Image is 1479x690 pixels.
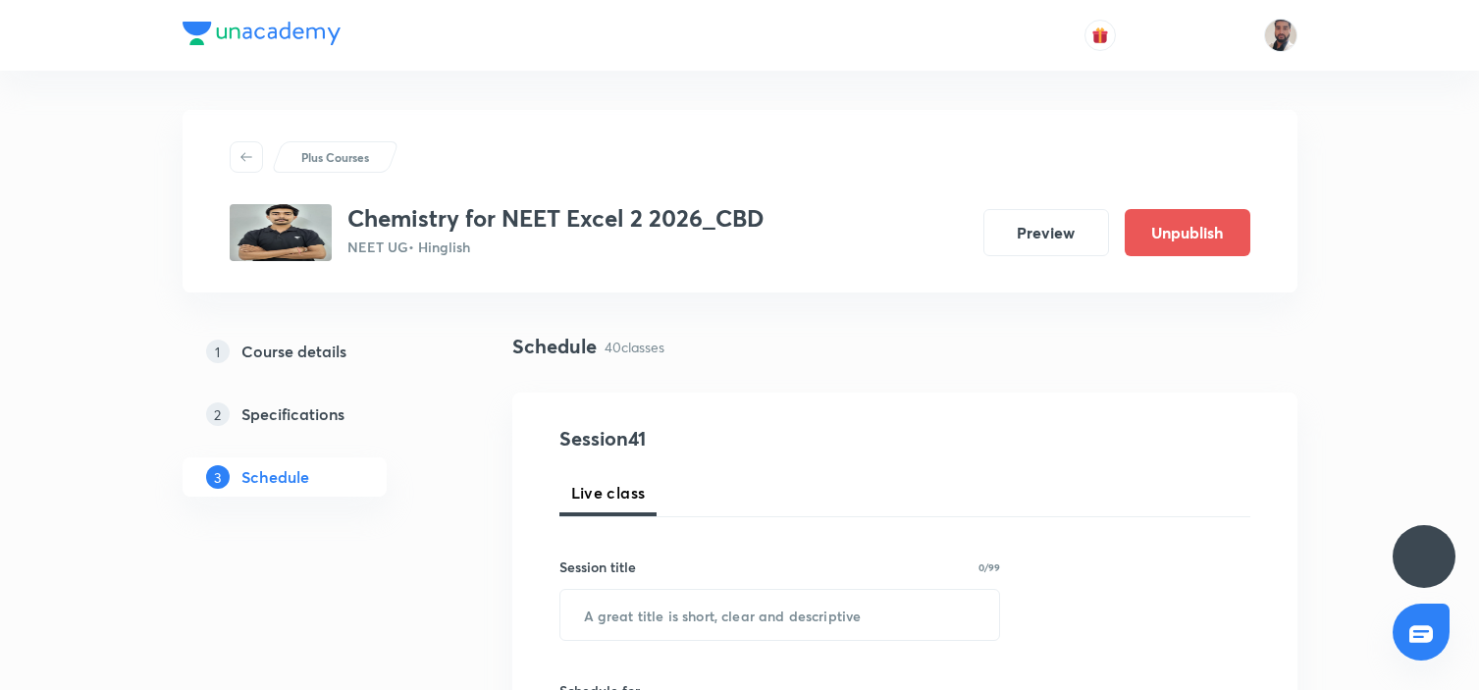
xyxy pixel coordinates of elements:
[512,332,597,361] h4: Schedule
[983,209,1109,256] button: Preview
[978,562,1000,572] p: 0/99
[206,402,230,426] p: 2
[560,590,1000,640] input: A great title is short, clear and descriptive
[241,465,309,489] h5: Schedule
[605,337,664,357] p: 40 classes
[183,22,341,45] img: Company Logo
[559,424,918,453] h4: Session 41
[241,340,346,363] h5: Course details
[571,481,646,504] span: Live class
[241,402,344,426] h5: Specifications
[183,22,341,50] a: Company Logo
[1412,545,1436,568] img: ttu
[1084,20,1116,51] button: avatar
[183,395,449,434] a: 2Specifications
[1264,19,1297,52] img: SHAHNAWAZ AHMAD
[301,148,369,166] p: Plus Courses
[183,332,449,371] a: 1Course details
[347,204,764,233] h3: Chemistry for NEET Excel 2 2026_CBD
[347,237,764,257] p: NEET UG • Hinglish
[1091,27,1109,44] img: avatar
[206,340,230,363] p: 1
[230,204,332,261] img: 19356df654d445fc8ce53a72fa17d3fd.jpg
[206,465,230,489] p: 3
[559,557,636,577] h6: Session title
[1125,209,1250,256] button: Unpublish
